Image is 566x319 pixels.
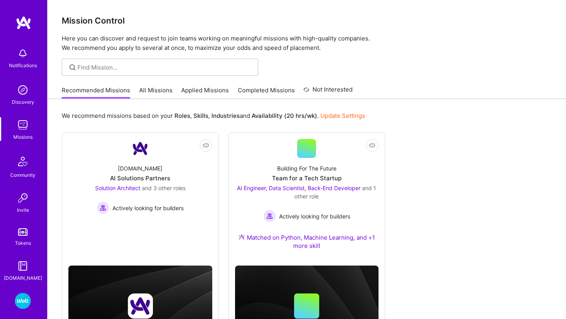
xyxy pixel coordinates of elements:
div: Matched on Python, Machine Learning, and +1 more skill [235,233,379,250]
a: Building For The FutureTeam for a Tech StartupAI Engineer, Data Scientist, Back-End Developer and... [235,139,379,259]
a: Completed Missions [238,86,295,99]
h3: Mission Control [62,16,552,26]
div: Building For The Future [277,164,336,172]
div: Notifications [9,61,37,70]
img: Company Logo [131,139,150,158]
a: Recommended Missions [62,86,130,99]
span: Actively looking for builders [112,204,184,212]
a: All Missions [139,86,173,99]
img: logo [16,16,31,30]
img: Ateam Purple Icon [239,234,245,240]
p: We recommend missions based on your , , and . [62,112,365,120]
div: [DOMAIN_NAME] [118,164,162,172]
img: Wolt - Fintech: Payments Expansion Team [15,293,31,309]
b: Industries [211,112,240,119]
img: Invite [15,190,31,206]
span: AI Engineer, Data Scientist, Back-End Developer [237,185,360,191]
b: Availability (20 hrs/wk) [252,112,317,119]
input: Find Mission... [77,63,252,71]
div: Team for a Tech Startup [272,174,342,182]
b: Roles [175,112,190,119]
div: Tokens [15,239,31,247]
i: icon SearchGrey [68,63,77,72]
img: bell [15,46,31,61]
a: Wolt - Fintech: Payments Expansion Team [13,293,33,309]
a: Applied Missions [181,86,229,99]
img: discovery [15,82,31,98]
img: teamwork [15,117,31,133]
div: Missions [13,133,33,141]
div: [DOMAIN_NAME] [4,274,42,282]
img: Company logo [128,293,153,319]
img: guide book [15,258,31,274]
i: icon EyeClosed [203,142,209,148]
a: Update Settings [320,112,365,119]
p: Here you can discover and request to join teams working on meaningful missions with high-quality ... [62,34,552,53]
div: Discovery [12,98,34,106]
a: Company Logo[DOMAIN_NAME]AI Solutions PartnersSolution Architect and 3 other rolesActively lookin... [68,139,212,240]
img: Actively looking for builders [97,202,109,214]
div: Invite [17,206,29,214]
div: Community [10,171,35,179]
b: Skills [193,112,208,119]
img: Actively looking for builders [263,210,276,222]
img: tokens [18,228,28,236]
img: Community [13,152,32,171]
i: icon EyeClosed [369,142,375,148]
a: Not Interested [303,85,353,99]
div: AI Solutions Partners [110,174,170,182]
span: and 3 other roles [142,185,186,191]
span: Solution Architect [95,185,140,191]
span: Actively looking for builders [279,212,350,220]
